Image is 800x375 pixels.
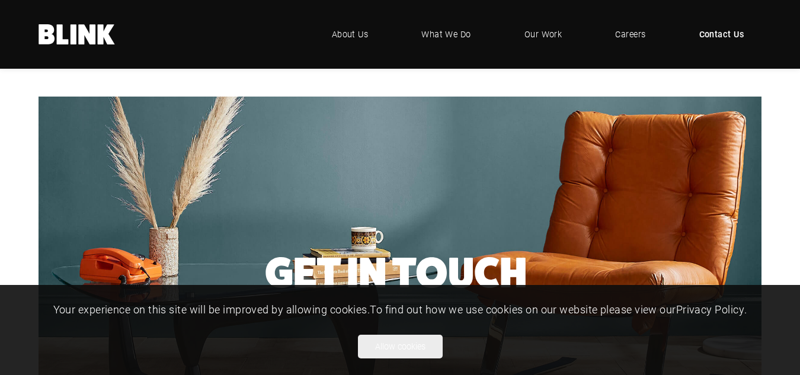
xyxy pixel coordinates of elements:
[597,17,663,52] a: Careers
[265,255,527,292] h2: Get In Touch
[524,28,562,41] span: Our Work
[404,17,489,52] a: What We Do
[332,28,369,41] span: About Us
[507,17,580,52] a: Our Work
[676,302,744,316] a: Privacy Policy
[421,28,471,41] span: What We Do
[699,28,744,41] span: Contact Us
[615,28,645,41] span: Careers
[314,17,386,52] a: About Us
[53,302,747,316] span: Your experience on this site will be improved by allowing cookies. To find out how we use cookies...
[39,24,116,44] a: Home
[358,335,443,358] button: Allow cookies
[681,17,762,52] a: Contact Us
